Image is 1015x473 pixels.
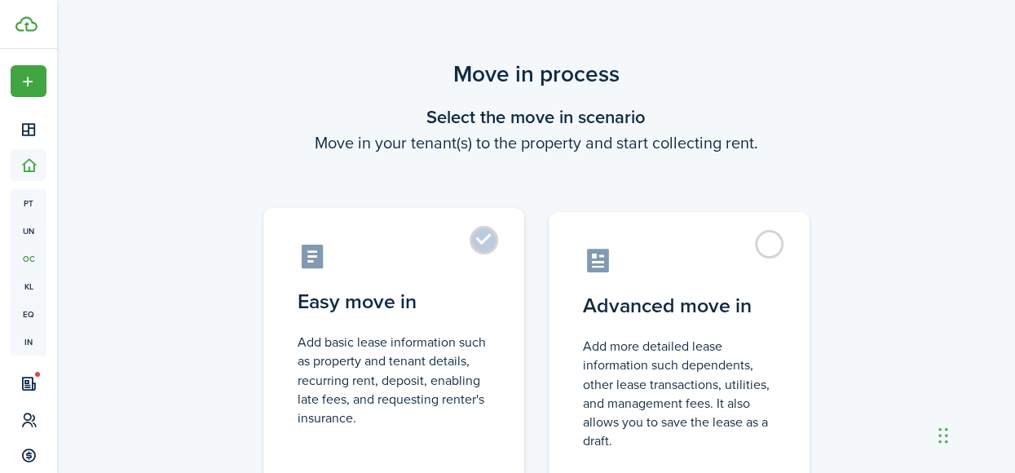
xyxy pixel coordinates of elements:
[938,411,948,460] div: Drag
[243,130,830,155] wizard-step-header-description: Move in your tenant(s) to the property and start collecting rent.
[243,57,830,91] scenario-title: Move in process
[11,272,46,300] a: kl
[583,337,775,450] control-radio-card-description: Add more detailed lease information such dependents, other lease transactions, utilities, and man...
[583,291,775,320] control-radio-card-title: Advanced move in
[11,189,46,217] a: pt
[243,104,830,130] wizard-step-header-title: Select the move in scenario
[11,245,46,272] a: oc
[298,333,490,427] control-radio-card-description: Add basic lease information such as property and tenant details, recurring rent, deposit, enablin...
[11,328,46,356] a: in
[933,395,1015,473] iframe: Chat Widget
[15,16,38,32] img: TenantCloud
[11,217,46,245] a: un
[11,300,46,328] a: eq
[298,287,490,316] control-radio-card-title: Easy move in
[11,65,46,97] button: Open menu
